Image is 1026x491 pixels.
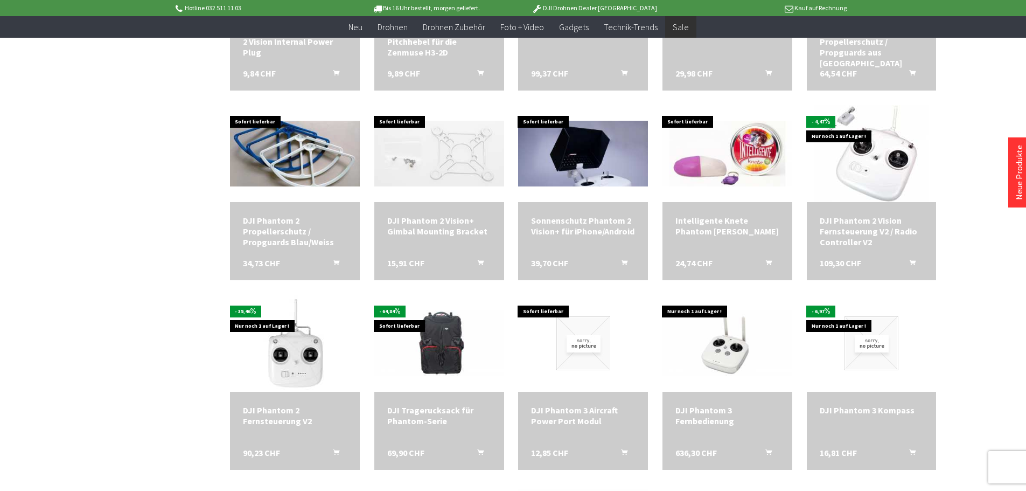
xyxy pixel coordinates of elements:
a: Technik-Trends [596,16,665,38]
span: 99,37 CHF [531,68,568,79]
a: DJI Phantom 3 Aircraft Power Port Modul 12,85 CHF In den Warenkorb [531,405,635,426]
a: Neu [341,16,370,38]
img: DJI Tragerucksack für Phantom-Serie [374,310,504,376]
div: DJI Phantom 3 Fernbedienung [675,405,779,426]
a: Foto + Video [493,16,552,38]
span: Technik-Trends [604,22,658,32]
span: 24,74 CHF [675,258,713,268]
button: In den Warenkorb [464,258,490,272]
a: DJI Phantom 2 Vision+ Gimbal Mounting Bracket 15,91 CHF In den Warenkorb [387,215,491,237]
button: In den Warenkorb [752,68,778,82]
span: 69,90 CHF [387,447,424,458]
img: Intelligente Knete Phantom Lila [662,121,792,186]
p: Kauf auf Rechnung [679,2,847,15]
div: DJI Phantom 1 Tilt- / Pitchhebel für die Zenmuse H3-2D [387,25,491,58]
img: Sonnenschutz Phantom 2 Vision+ für iPhone/Android [518,121,648,186]
button: In den Warenkorb [752,258,778,272]
span: 34,73 CHF [243,258,280,268]
span: Gadgets [559,22,589,32]
img: DJI Phantom 3 Kompass [844,316,898,370]
div: DJI Phantom 2 Vision Fernsteuerung V2 / Radio Controller V2 [820,215,924,247]
span: Neu [348,22,362,32]
span: 636,30 CHF [675,447,717,458]
img: DJI Phantom 2 Propellerschutz / Propguards Blau/Weiss [230,121,360,186]
div: DJI Phantom 2 / Phantom 2 Vision Internal Power Plug [243,25,347,58]
span: 64,54 CHF [820,68,857,79]
div: Sonnenschutz Phantom 2 Vision+ für iPhone/Android [531,215,635,237]
div: DJI Phantom 3 Aircraft Power Port Modul [531,405,635,426]
img: DJI Phantom 2 Vision Fernsteuerung V2 / Radio Controller V2 [814,105,929,202]
p: Hotline 032 511 11 03 [174,2,342,15]
button: In den Warenkorb [608,447,634,461]
button: In den Warenkorb [896,68,922,82]
span: 29,98 CHF [675,68,713,79]
p: Bis 16 Uhr bestellt, morgen geliefert. [342,2,510,15]
span: Drohnen [378,22,408,32]
div: DJI Tragerucksack für Phantom-Serie [387,405,491,426]
span: 9,89 CHF [387,68,420,79]
span: 12,85 CHF [531,447,568,458]
a: Intelligente Knete Phantom [PERSON_NAME] 24,74 CHF In den Warenkorb [675,215,779,237]
a: Drohnen Zubehör [415,16,493,38]
div: DJI Phantom 3 Kompass [820,405,924,416]
button: In den Warenkorb [896,258,922,272]
a: DJI Tragerucksack für Phantom-Serie 69,90 CHF In den Warenkorb [387,405,491,426]
a: DJI Phantom 2 Fernsteuerung V2 90,23 CHF In den Warenkorb [243,405,347,426]
span: Sale [673,22,689,32]
a: Drohnen [370,16,415,38]
div: Intelligente Knete Phantom [PERSON_NAME] [675,215,779,237]
img: DJI Phantom 3 Aircraft Power Port Modul [556,316,610,370]
button: In den Warenkorb [320,68,346,82]
button: In den Warenkorb [320,447,346,461]
span: 90,23 CHF [243,447,280,458]
a: DJI Phantom 3 Kompass 16,81 CHF In den Warenkorb [820,405,924,416]
a: DJI Phantom 2 Propellerschutz / Propguards aus [GEOGRAPHIC_DATA] 64,54 CHF In den Warenkorb [820,25,924,68]
button: In den Warenkorb [608,68,634,82]
button: In den Warenkorb [752,447,778,461]
span: 16,81 CHF [820,447,857,458]
span: 15,91 CHF [387,258,424,268]
a: DJI Phantom 1 Tilt- / Pitchhebel für die Zenmuse H3-2D 9,89 CHF In den Warenkorb [387,25,491,58]
a: DJI Phantom 3 Fernbedienung 636,30 CHF In den Warenkorb [675,405,779,426]
a: Sonnenschutz Phantom 2 Vision+ für iPhone/Android 39,70 CHF In den Warenkorb [531,215,635,237]
a: Sale [665,16,696,38]
button: In den Warenkorb [896,447,922,461]
a: Neue Produkte [1014,145,1024,200]
button: In den Warenkorb [464,447,490,461]
a: DJI Phantom 2 Propellerschutz / Propguards Blau/Weiss 34,73 CHF In den Warenkorb [243,215,347,247]
span: 109,30 CHF [820,258,861,268]
a: DJI Phantom 2 / Phantom 2 Vision Internal Power Plug 9,84 CHF In den Warenkorb [243,25,347,58]
span: Drohnen Zubehör [423,22,485,32]
div: DJI Phantom 2 Propellerschutz / Propguards Blau/Weiss [243,215,347,247]
a: DJI Phantom 2 Vision Fernsteuerung V2 / Radio Controller V2 109,30 CHF In den Warenkorb [820,215,924,247]
div: DJI Phantom 2 Propellerschutz / Propguards aus [GEOGRAPHIC_DATA] [820,25,924,68]
button: In den Warenkorb [320,258,346,272]
div: DJI Phantom 2 Fernsteuerung V2 [243,405,347,426]
span: Foto + Video [500,22,544,32]
span: 39,70 CHF [531,258,568,268]
button: In den Warenkorb [464,68,490,82]
img: DJI Phantom 2 Vision+ Gimbal Mounting Bracket [374,121,504,186]
span: 9,84 CHF [243,68,276,79]
a: Gadgets [552,16,596,38]
img: DJI Phantom 3 Fernbedienung [662,310,792,376]
button: In den Warenkorb [608,258,634,272]
div: DJI Phantom 2 Vision+ Gimbal Mounting Bracket [387,215,491,237]
p: DJI Drohnen Dealer [GEOGRAPHIC_DATA] [510,2,678,15]
img: DJI Phantom 2 Fernsteuerung V2 [246,295,343,392]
